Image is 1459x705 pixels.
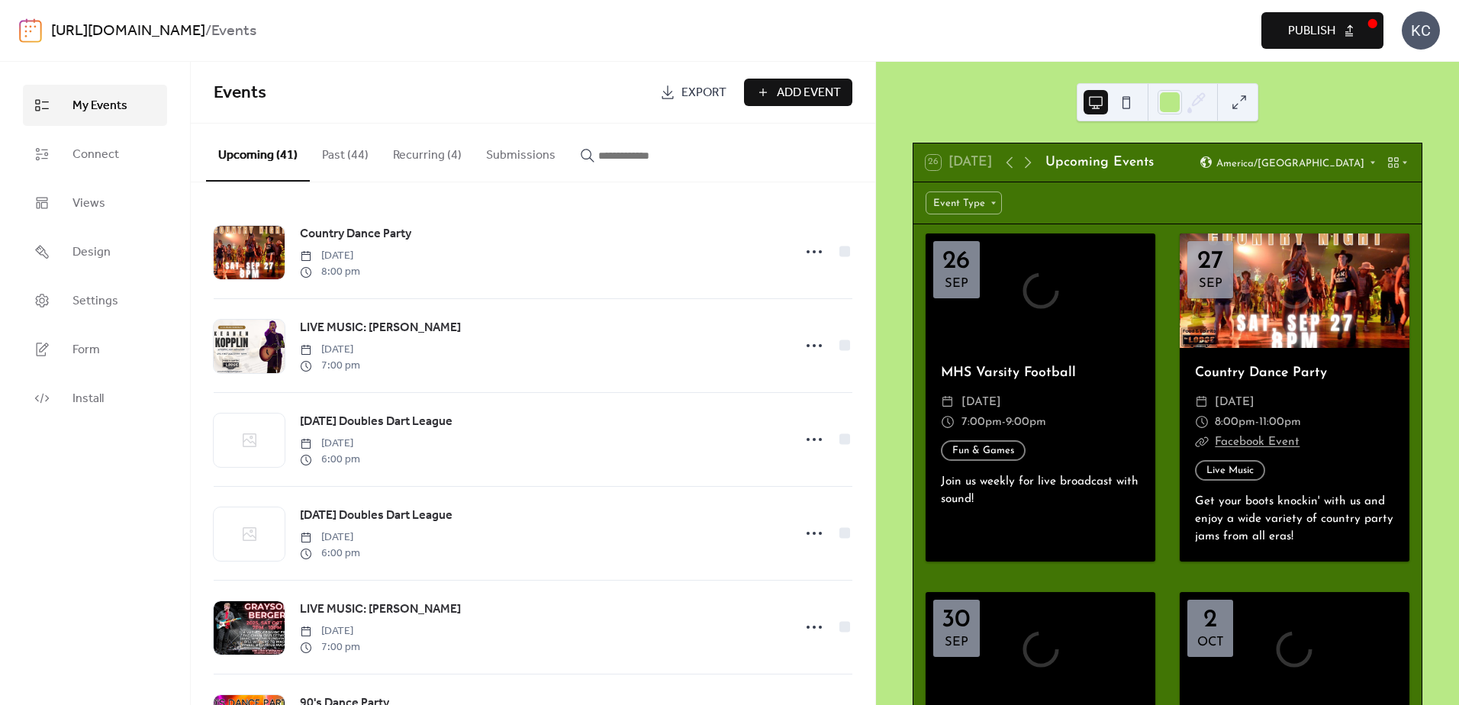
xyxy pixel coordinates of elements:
div: ​ [1195,432,1209,452]
span: - [1002,412,1006,432]
span: 8:00 pm [300,264,360,280]
a: Install [23,378,167,419]
div: ​ [941,412,955,432]
a: [DATE] Doubles Dart League [300,412,453,432]
span: 6:00 pm [300,546,360,562]
a: LIVE MUSIC: [PERSON_NAME] [300,600,461,620]
span: Form [72,341,100,359]
div: Get your boots knockin' with us and enjoy a wide variety of country party jams from all eras! [1180,493,1409,546]
a: Country Dance Party [1195,366,1327,379]
span: Settings [72,292,118,311]
span: Design [72,243,111,262]
a: [DATE] Doubles Dart League [300,506,453,526]
span: America/[GEOGRAPHIC_DATA] [1216,158,1364,168]
span: LIVE MUSIC: [PERSON_NAME] [300,600,461,619]
button: Past (44) [310,124,381,180]
span: [DATE] [300,436,360,452]
span: Connect [72,146,119,164]
span: 9:00pm [1006,412,1046,432]
span: 6:00 pm [300,452,360,468]
a: Settings [23,280,167,321]
b: / [205,17,211,46]
div: Sep [1199,278,1222,291]
span: Export [681,84,726,102]
span: Install [72,390,104,408]
button: Recurring (4) [381,124,474,180]
div: ​ [941,392,955,412]
span: Country Dance Party [300,225,411,243]
span: [DATE] [300,248,360,264]
div: KC [1402,11,1440,50]
a: Form [23,329,167,370]
span: LIVE MUSIC: [PERSON_NAME] [300,319,461,337]
span: 11:00pm [1259,412,1301,432]
span: [DATE] [1215,392,1254,412]
a: Country Dance Party [300,224,411,244]
span: Views [72,195,105,213]
button: Add Event [744,79,852,106]
span: [DATE] [300,342,360,358]
div: 30 [942,607,971,633]
span: [DATE] [961,392,1001,412]
span: Events [214,76,266,110]
span: 7:00 pm [300,358,360,374]
div: 27 [1197,249,1223,274]
a: Connect [23,134,167,175]
div: ​ [1195,392,1209,412]
span: Publish [1288,22,1335,40]
div: Upcoming Events [1045,153,1154,172]
span: - [1255,412,1259,432]
span: Add Event [777,84,841,102]
span: My Events [72,97,127,115]
a: Views [23,182,167,224]
div: Sep [945,636,968,649]
button: Submissions [474,124,568,180]
a: Design [23,231,167,272]
a: Facebook Event [1215,436,1300,448]
button: Publish [1261,12,1383,49]
span: [DATE] [300,530,360,546]
div: 2 [1203,607,1217,633]
span: [DATE] Doubles Dart League [300,507,453,525]
a: Export [649,79,738,106]
a: [URL][DOMAIN_NAME] [51,17,205,46]
div: MHS Varsity Football [926,363,1155,383]
button: Upcoming (41) [206,124,310,182]
b: Events [211,17,256,46]
div: Oct [1197,636,1224,649]
div: 26 [942,249,970,274]
span: 7:00pm [961,412,1002,432]
span: [DATE] [300,623,360,639]
span: 8:00pm [1215,412,1255,432]
a: LIVE MUSIC: [PERSON_NAME] [300,318,461,338]
div: Join us weekly for live broadcast with sound! [926,473,1155,508]
span: [DATE] Doubles Dart League [300,413,453,431]
div: Sep [945,278,968,291]
span: 7:00 pm [300,639,360,655]
img: logo [19,18,42,43]
a: My Events [23,85,167,126]
div: ​ [1195,412,1209,432]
